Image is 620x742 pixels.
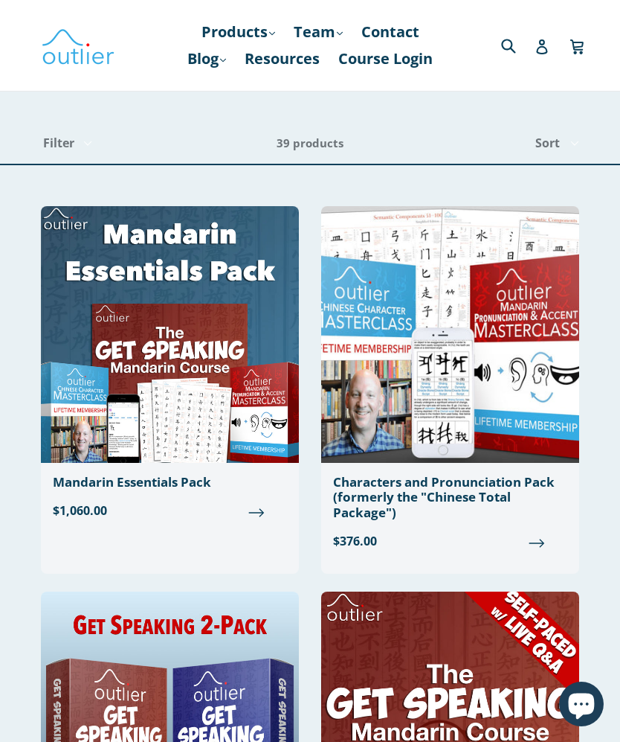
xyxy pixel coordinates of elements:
span: $1,060.00 [53,502,287,519]
a: Team [286,19,350,45]
img: Mandarin Essentials Pack [41,206,299,463]
a: Course Login [331,45,440,72]
img: Chinese Total Package Outlier Linguistics [321,206,579,463]
span: $376.00 [333,532,567,550]
img: Outlier Linguistics [41,24,115,67]
div: Characters and Pronunciation Pack (formerly the "Chinese Total Package") [333,475,567,520]
a: Mandarin Essentials Pack $1,060.00 [41,206,299,531]
a: Resources [237,45,327,72]
a: Blog [180,45,233,72]
a: Characters and Pronunciation Pack (formerly the "Chinese Total Package") $376.00 [321,206,579,562]
div: Mandarin Essentials Pack [53,475,287,490]
inbox-online-store-chat: Shopify online store chat [555,682,608,730]
span: 39 products [277,135,343,150]
a: Contact [354,19,427,45]
a: Products [194,19,282,45]
input: Search [497,30,538,60]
